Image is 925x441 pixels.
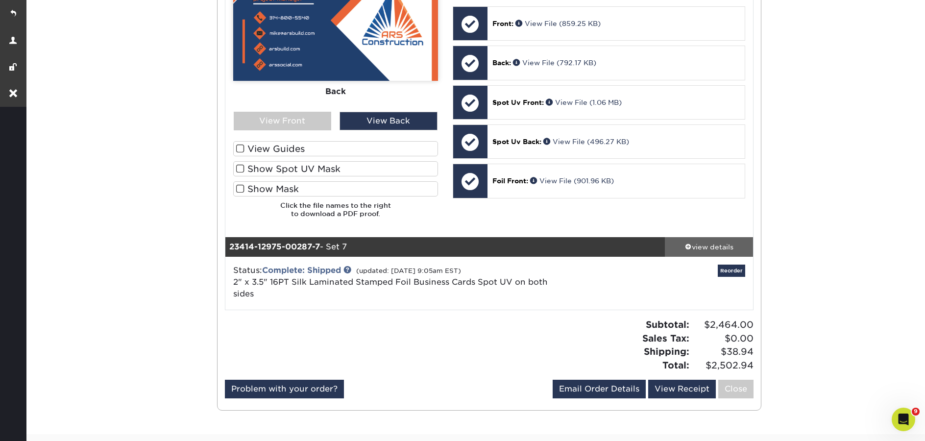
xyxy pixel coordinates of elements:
[546,98,622,106] a: View File (1.06 MB)
[912,408,920,416] span: 9
[226,265,577,300] div: Status:
[225,237,665,257] div: - Set 7
[492,138,541,146] span: Spot Uv Back:
[692,345,754,359] span: $38.94
[692,318,754,332] span: $2,464.00
[233,141,438,156] label: View Guides
[642,333,689,343] strong: Sales Tax:
[262,266,341,275] a: Complete: Shipped
[234,112,332,130] div: View Front
[692,359,754,372] span: $2,502.94
[515,20,601,27] a: View File (859.25 KB)
[665,237,753,257] a: view details
[648,380,716,398] a: View Receipt
[233,201,438,225] h6: Click the file names to the right to download a PDF proof.
[892,408,915,431] iframe: Intercom live chat
[692,332,754,345] span: $0.00
[492,177,528,185] span: Foil Front:
[492,59,511,67] span: Back:
[646,319,689,330] strong: Subtotal:
[553,380,646,398] a: Email Order Details
[233,181,438,196] label: Show Mask
[718,265,745,277] a: Reorder
[665,242,753,252] div: view details
[340,112,438,130] div: View Back
[233,161,438,176] label: Show Spot UV Mask
[356,267,461,274] small: (updated: [DATE] 9:05am EST)
[543,138,629,146] a: View File (496.27 KB)
[513,59,596,67] a: View File (792.17 KB)
[644,346,689,357] strong: Shipping:
[718,380,754,398] a: Close
[492,20,513,27] span: Front:
[233,80,438,102] div: Back
[662,360,689,370] strong: Total:
[229,242,320,251] strong: 23414-12975-00287-7
[492,98,544,106] span: Spot Uv Front:
[225,380,344,398] a: Problem with your order?
[530,177,614,185] a: View File (901.96 KB)
[233,277,548,298] a: 2" x 3.5" 16PT Silk Laminated Stamped Foil Business Cards Spot UV on both sides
